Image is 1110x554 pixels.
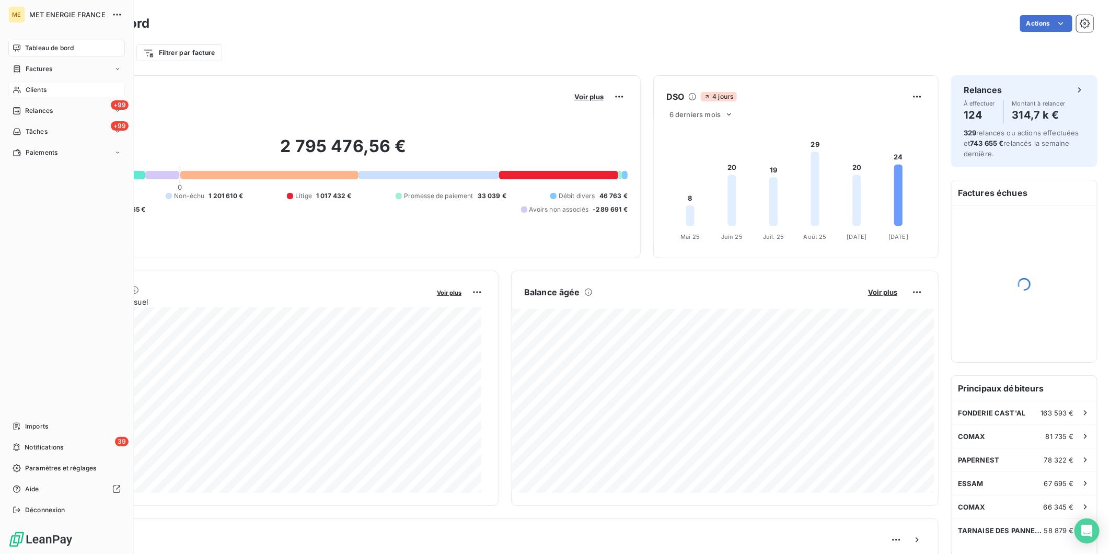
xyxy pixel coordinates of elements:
span: Non-échu [174,191,204,201]
h4: 124 [964,107,995,123]
span: Paramètres et réglages [25,464,96,473]
tspan: Juin 25 [721,233,743,240]
span: Déconnexion [25,505,65,515]
span: 1 017 432 € [316,191,352,201]
span: MET ENERGIE FRANCE [29,10,106,19]
button: Filtrer par facture [136,44,222,61]
img: Logo LeanPay [8,531,73,548]
span: COMAX [958,503,986,511]
span: COMAX [958,432,986,441]
tspan: [DATE] [888,233,908,240]
span: 0 [178,183,182,191]
span: Clients [26,85,47,95]
span: 6 derniers mois [669,110,721,119]
span: Montant à relancer [1012,100,1066,107]
span: Imports [25,422,48,431]
span: Voir plus [574,93,604,101]
span: Voir plus [437,289,461,296]
span: -289 691 € [593,205,628,214]
span: À effectuer [964,100,995,107]
span: PAPERNEST [958,456,999,464]
h6: Principaux débiteurs [952,376,1097,401]
button: Voir plus [571,92,607,101]
h4: 314,7 k € [1012,107,1066,123]
span: ESSAM [958,479,984,488]
span: Tâches [26,127,48,136]
span: Voir plus [868,288,897,296]
h2: 2 795 476,56 € [59,136,628,167]
span: Débit divers [559,191,595,201]
div: Open Intercom Messenger [1074,518,1100,544]
span: TARNAISE DES PANNEAUX SAS [958,526,1044,535]
h6: DSO [666,90,684,103]
span: Chiffre d'affaires mensuel [59,296,430,307]
button: Actions [1020,15,1072,32]
span: Avoirs non associés [529,205,589,214]
span: 163 593 € [1041,409,1074,417]
a: Aide [8,481,125,498]
tspan: Mai 25 [680,233,700,240]
tspan: Août 25 [804,233,827,240]
span: 78 322 € [1044,456,1074,464]
span: Notifications [25,443,63,452]
span: 743 655 € [970,139,1003,147]
span: Aide [25,484,39,494]
div: ME [8,6,25,23]
button: Voir plus [434,287,465,297]
span: 329 [964,129,976,137]
span: 4 jours [701,92,736,101]
span: Litige [295,191,312,201]
span: Relances [25,106,53,116]
span: 33 039 € [478,191,506,201]
span: Promesse de paiement [404,191,473,201]
span: Factures [26,64,52,74]
span: 81 735 € [1046,432,1074,441]
h6: Factures échues [952,180,1097,205]
span: FONDERIE CAST'AL [958,409,1025,417]
tspan: [DATE] [847,233,867,240]
span: 1 201 610 € [209,191,243,201]
h6: Balance âgée [524,286,580,298]
button: Voir plus [865,287,900,297]
span: relances ou actions effectuées et relancés la semaine dernière. [964,129,1079,158]
span: Paiements [26,148,57,157]
span: 67 695 € [1044,479,1074,488]
span: +99 [111,121,129,131]
h6: Relances [964,84,1002,96]
span: 58 879 € [1044,526,1074,535]
span: 66 345 € [1044,503,1074,511]
tspan: Juil. 25 [763,233,784,240]
span: Tableau de bord [25,43,74,53]
span: +99 [111,100,129,110]
span: 46 763 € [599,191,628,201]
span: 39 [115,437,129,446]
